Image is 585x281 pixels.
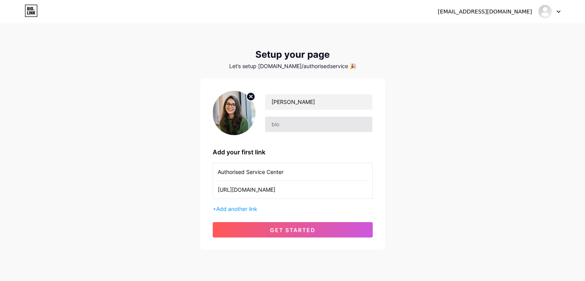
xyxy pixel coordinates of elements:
input: URL (https://instagram.com/yourname) [218,181,368,198]
div: Let’s setup [DOMAIN_NAME]/authorisedservice 🎉 [200,63,385,69]
input: Link name (My Instagram) [218,163,368,181]
div: Setup your page [200,49,385,60]
div: + [213,205,373,213]
button: get started [213,222,373,238]
input: Your name [265,94,372,110]
div: [EMAIL_ADDRESS][DOMAIN_NAME] [438,8,532,16]
input: bio [265,117,372,132]
span: get started [270,227,315,233]
img: profile pic [213,91,256,135]
div: Add your first link [213,147,373,157]
span: Add another link [216,206,257,212]
img: authorisedservice [538,4,552,19]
